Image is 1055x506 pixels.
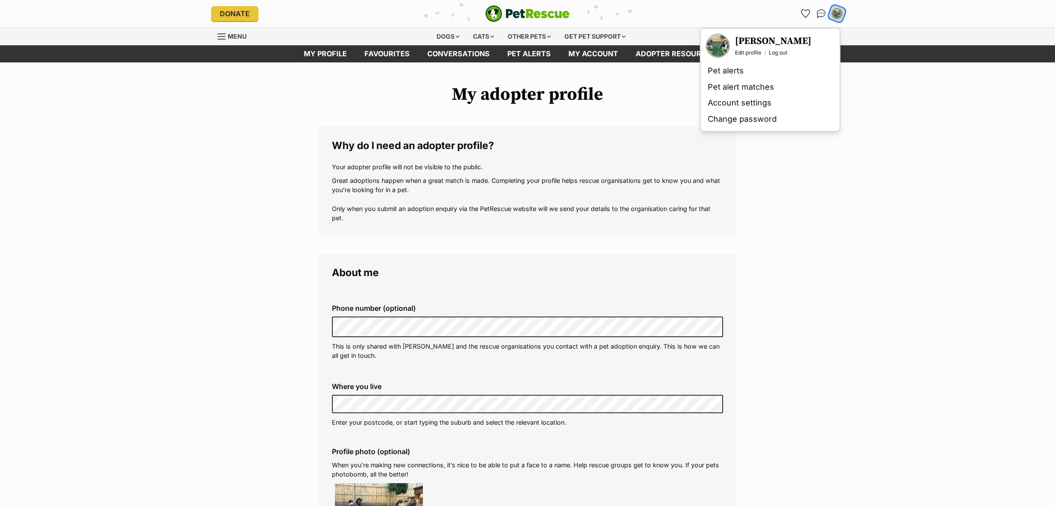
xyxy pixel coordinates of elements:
a: Change password [704,111,836,127]
a: My profile [295,45,356,62]
img: chat-41dd97257d64d25036548639549fe6c8038ab92f7586957e7f3b1b290dea8141.svg [817,9,826,18]
a: Account settings [704,95,836,111]
ul: Account quick links [798,7,844,21]
h1: My adopter profile [319,84,736,105]
a: Pet alerts [704,63,836,79]
legend: Why do I need an adopter profile? [332,140,723,151]
div: Other pets [502,28,557,45]
a: My account [560,45,627,62]
p: Your adopter profile will not be visible to the public. [332,162,723,171]
p: Great adoptions happen when a great match is made. Completing your profile helps rescue organisat... [332,176,723,223]
div: Dogs [430,28,466,45]
label: Phone number (optional) [332,304,723,312]
a: Your profile [706,34,730,58]
p: This is only shared with [PERSON_NAME] and the rescue organisations you contact with a pet adopti... [332,342,723,360]
a: Edit profile [735,49,761,56]
label: Profile photo (optional) [332,448,723,455]
a: Donate [211,6,258,21]
img: logo-e224e6f780fb5917bec1dbf3a21bbac754714ae5b6737aabdf751b685950b380.svg [485,5,570,22]
a: Conversations [814,7,828,21]
p: Enter your postcode, or start typing the suburb and select the relevant location. [332,418,723,427]
fieldset: Why do I need an adopter profile? [319,127,736,236]
a: Adopter resources [627,45,724,62]
button: My account [828,4,846,22]
a: Favourites [356,45,418,62]
div: Cats [467,28,500,45]
img: Lauren Bordonaro profile pic [707,35,729,57]
h3: [PERSON_NAME] [735,35,811,47]
a: PetRescue [485,5,570,22]
label: Where you live [332,382,723,390]
p: When you’re making new connections, it’s nice to be able to put a face to a name. Help rescue gro... [332,460,723,479]
span: Menu [228,33,247,40]
a: Favourites [798,7,812,21]
a: conversations [418,45,498,62]
legend: About me [332,267,723,278]
img: Lauren Bordonaro profile pic [831,8,843,19]
div: Get pet support [558,28,632,45]
a: Pet alerts [498,45,560,62]
a: Log out [769,49,787,56]
a: Pet alert matches [704,79,836,95]
a: Your profile [735,35,811,47]
a: Menu [218,28,253,44]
